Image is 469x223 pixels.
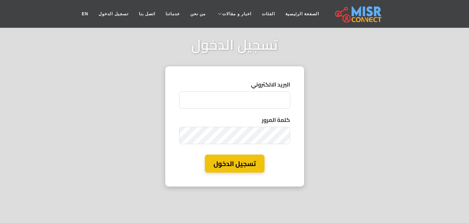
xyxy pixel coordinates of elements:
h2: تسجيل الدخول [191,36,278,53]
a: اتصل بنا [134,7,160,20]
a: تسجيل الدخول [93,7,133,20]
a: الفئات [257,7,280,20]
a: خدماتنا [160,7,185,20]
a: من نحن [185,7,211,20]
button: تسجيل الدخول [205,155,265,173]
img: main.misr_connect [335,5,382,23]
span: اخبار و مقالات [222,11,251,17]
a: الصفحة الرئيسية [280,7,324,20]
a: EN [77,7,94,20]
a: اخبار و مقالات [211,7,257,20]
label: كلمة المرور [179,116,290,124]
label: البريد الالكتروني [179,80,290,89]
